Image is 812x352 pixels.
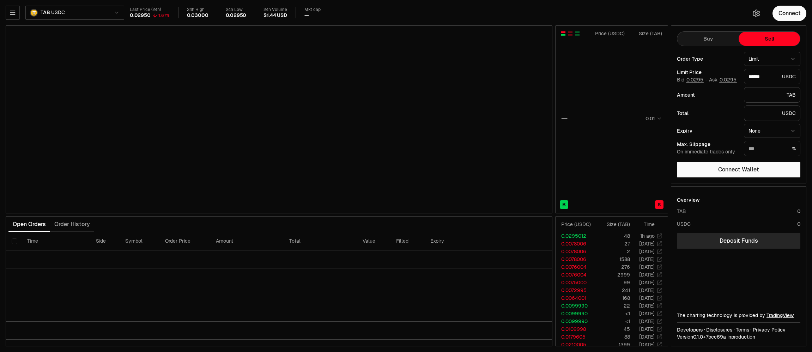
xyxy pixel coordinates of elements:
[766,312,794,318] a: TradingView
[560,31,566,36] button: Show Buy and Sell Orders
[643,114,662,123] button: 0.01
[797,220,800,227] div: 0
[677,56,738,61] div: Order Type
[677,142,738,147] div: Max. Slippage
[357,232,390,250] th: Value
[130,7,170,12] div: Last Price (24h)
[596,240,630,248] td: 27
[709,77,737,83] span: Ask
[639,341,655,348] time: [DATE]
[556,255,596,263] td: 0.0078006
[596,248,630,255] td: 2
[602,221,630,228] div: Size ( TAB )
[677,32,739,46] button: Buy
[639,279,655,286] time: [DATE]
[677,70,738,75] div: Limit Price
[640,233,655,239] time: 1h ago
[596,310,630,317] td: <1
[639,310,655,317] time: [DATE]
[556,248,596,255] td: 0.0078006
[561,114,568,123] div: —
[596,286,630,294] td: 241
[41,10,50,16] span: TAB
[596,279,630,286] td: 99
[677,162,800,177] button: Connect Wallet
[677,233,800,249] a: Deposit Funds
[706,326,732,333] a: Disclosures
[677,149,738,155] div: On immediate trades only
[739,32,800,46] button: Sell
[744,87,800,103] div: TAB
[636,221,655,228] div: Time
[556,294,596,302] td: 0.0064001
[677,220,691,227] div: USDC
[568,31,573,36] button: Show Sell Orders Only
[677,208,686,215] div: TAB
[556,232,596,240] td: 0.0295012
[639,326,655,332] time: [DATE]
[425,232,491,250] th: Expiry
[556,325,596,333] td: 0.0109998
[677,77,708,83] span: Bid -
[187,7,208,12] div: 24h High
[677,111,738,116] div: Total
[50,217,94,231] button: Order History
[677,312,800,319] div: The charting technology is provided by
[677,196,700,204] div: Overview
[226,12,247,19] div: 0.02950
[263,12,287,19] div: $1.44 USD
[639,241,655,247] time: [DATE]
[120,232,159,250] th: Symbol
[556,271,596,279] td: 0.0076004
[677,128,738,133] div: Expiry
[596,271,630,279] td: 2999
[639,334,655,340] time: [DATE]
[677,326,703,333] a: Developers
[744,141,800,156] div: %
[8,217,50,231] button: Open Orders
[556,333,596,341] td: 0.0179605
[390,232,425,250] th: Filled
[639,303,655,309] time: [DATE]
[556,310,596,317] td: 0.0099990
[210,232,284,250] th: Amount
[304,7,321,12] div: Mkt cap
[556,341,596,348] td: 0.0210005
[744,105,800,121] div: USDC
[596,232,630,240] td: 48
[744,52,800,66] button: Limit
[304,12,309,19] div: —
[744,124,800,138] button: None
[744,69,800,84] div: USDC
[593,30,625,37] div: Price ( USDC )
[596,325,630,333] td: 45
[158,13,170,18] div: 1.67%
[51,10,65,16] span: USDC
[639,318,655,324] time: [DATE]
[753,326,786,333] a: Privacy Policy
[639,287,655,293] time: [DATE]
[596,333,630,341] td: 88
[797,208,800,215] div: 0
[90,232,120,250] th: Side
[31,10,37,16] img: TAB Logo
[187,12,208,19] div: 0.03000
[677,92,738,97] div: Amount
[596,263,630,271] td: 276
[226,7,247,12] div: 24h Low
[639,248,655,255] time: [DATE]
[639,295,655,301] time: [DATE]
[562,201,566,208] span: B
[596,341,630,348] td: 1399
[639,264,655,270] time: [DATE]
[677,333,800,340] div: Version 0.1.0 + in production
[596,317,630,325] td: <1
[556,240,596,248] td: 0.0078006
[772,6,806,21] button: Connect
[22,232,90,250] th: Time
[159,232,210,250] th: Order Price
[639,256,655,262] time: [DATE]
[639,272,655,278] time: [DATE]
[561,221,596,228] div: Price ( USDC )
[130,12,151,19] div: 0.02950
